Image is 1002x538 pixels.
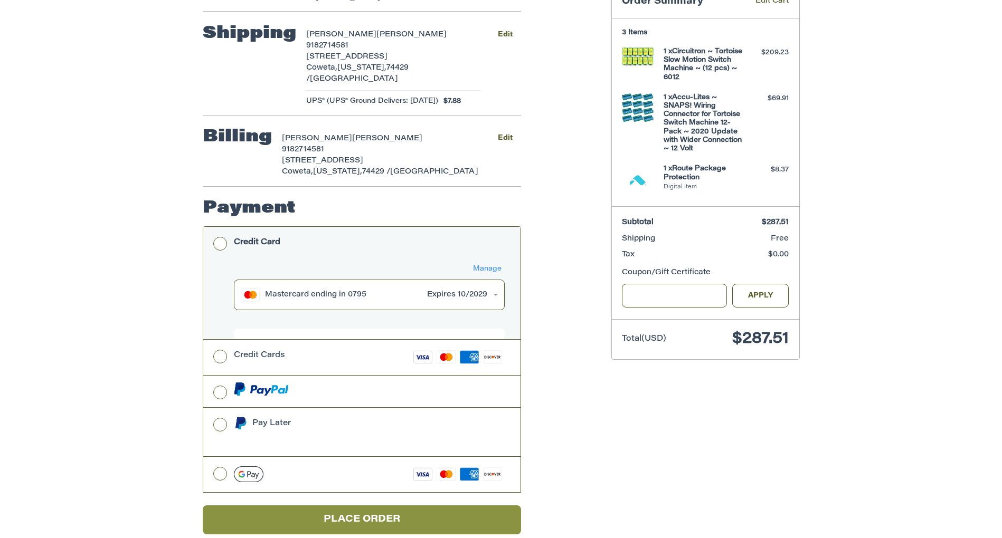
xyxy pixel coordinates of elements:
div: $69.91 [747,93,789,104]
button: Place Order [203,505,521,534]
span: $287.51 [732,331,789,347]
span: [PERSON_NAME] [352,135,422,142]
h2: Billing [203,127,272,148]
iframe: PayPal Message 1 [234,433,449,443]
span: Tax [622,251,635,258]
button: Apply [732,284,789,308]
span: [STREET_ADDRESS] [282,157,363,165]
button: Manage [470,263,505,275]
span: Shipping [622,235,655,243]
h4: 1 x Accu-Lites ~ SNAPS! Wiring Connector for Tortoise Switch Machine 12-Pack ~ 2020 Update with W... [664,93,744,153]
div: $8.37 [747,165,789,175]
span: [US_STATE], [337,64,386,72]
div: Coupon/Gift Certificate [622,267,789,278]
span: [PERSON_NAME] [282,135,352,142]
button: Edit [490,131,521,146]
h2: Shipping [203,23,296,44]
span: [GEOGRAPHIC_DATA] [310,75,398,83]
span: [US_STATE], [313,168,362,176]
h2: Payment [203,198,296,219]
button: Mastercard ending in 0795Expires 10/2029 [234,280,505,310]
span: 74429 / [362,168,390,176]
button: Edit [490,27,521,42]
div: Credit Cards [234,347,285,364]
div: Mastercard ending in 0795 [265,290,422,301]
span: Coweta, [306,64,337,72]
img: PayPal icon [234,382,289,396]
span: Free [771,235,789,243]
span: $287.51 [762,219,789,226]
span: UPS® (UPS® Ground Delivers: [DATE]) [306,96,438,107]
span: Subtotal [622,219,654,226]
div: $209.23 [747,47,789,58]
div: Credit Card [234,234,280,251]
img: Pay Later icon [234,417,247,430]
span: $7.88 [438,96,461,107]
img: Google Pay icon [234,466,263,482]
span: [PERSON_NAME] [306,31,376,39]
span: [STREET_ADDRESS] [306,53,387,61]
span: [PERSON_NAME] [376,31,447,39]
span: $0.00 [768,251,789,258]
span: 9182714581 [282,146,324,153]
span: Coweta, [282,168,313,176]
li: Digital Item [664,183,744,192]
span: [GEOGRAPHIC_DATA] [390,168,478,176]
h4: 1 x Circuitron ~ Tortoise Slow Motion Switch Machine ~ (12 pcs) ~ 6012 [664,47,744,82]
h4: 1 x Route Package Protection [664,165,744,182]
div: Expires 10/2029 [427,290,487,301]
div: Pay Later [252,415,449,432]
span: Total (USD) [622,335,666,343]
h3: 3 Items [622,28,789,37]
span: 9182714581 [306,42,348,50]
input: Gift Certificate or Coupon Code [622,284,727,308]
